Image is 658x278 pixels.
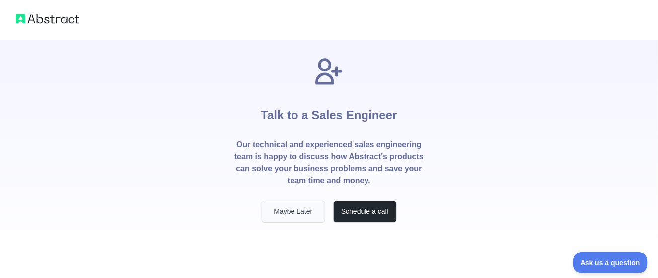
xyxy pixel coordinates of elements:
[573,252,648,273] iframe: Toggle Customer Support
[234,139,425,187] p: Our technical and experienced sales engineering team is happy to discuss how Abstract's products ...
[16,12,79,26] img: Abstract logo
[261,87,397,139] h1: Talk to a Sales Engineer
[262,201,325,223] button: Maybe Later
[333,201,397,223] button: Schedule a call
